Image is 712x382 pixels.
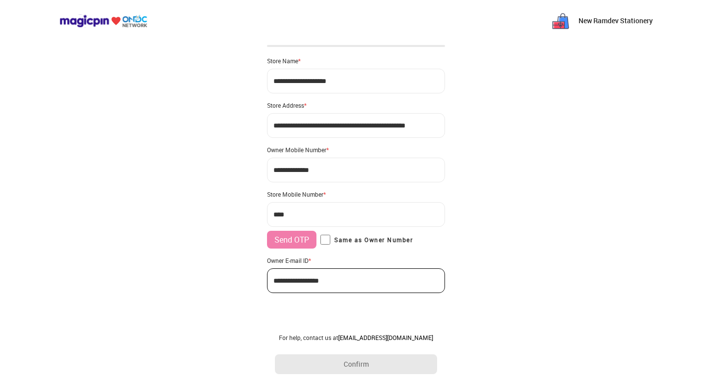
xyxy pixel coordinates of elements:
div: Store Address [267,101,445,109]
div: For help, contact us at [275,334,437,341]
button: Confirm [275,354,437,374]
button: Send OTP [267,231,316,249]
img: ondc-logo-new-small.8a59708e.svg [59,14,147,28]
div: Store Name [267,57,445,65]
label: Same as Owner Number [320,235,413,245]
div: Owner E-mail ID [267,256,445,264]
p: New Ramdev Stationery [578,16,653,26]
input: Same as Owner Number [320,235,330,245]
div: Store Mobile Number [267,190,445,198]
a: [EMAIL_ADDRESS][DOMAIN_NAME] [338,334,433,341]
img: _RJF-oMFvXMMRRiTC779QvhA21lkFV_uSiCahpLEG1GC0SzSZYO21u9yBhfxaFGrBalVO_JRU0J_4Y0ohDl4E-StSQ [551,11,571,31]
div: Owner Mobile Number [267,146,445,154]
